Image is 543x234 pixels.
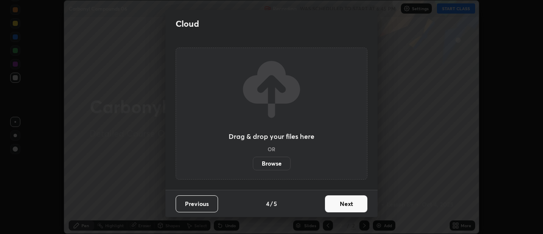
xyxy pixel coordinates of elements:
h4: / [270,199,273,208]
h5: OR [268,147,275,152]
button: Previous [176,195,218,212]
h4: 4 [266,199,269,208]
h3: Drag & drop your files here [229,133,314,140]
h2: Cloud [176,18,199,29]
h4: 5 [274,199,277,208]
button: Next [325,195,367,212]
